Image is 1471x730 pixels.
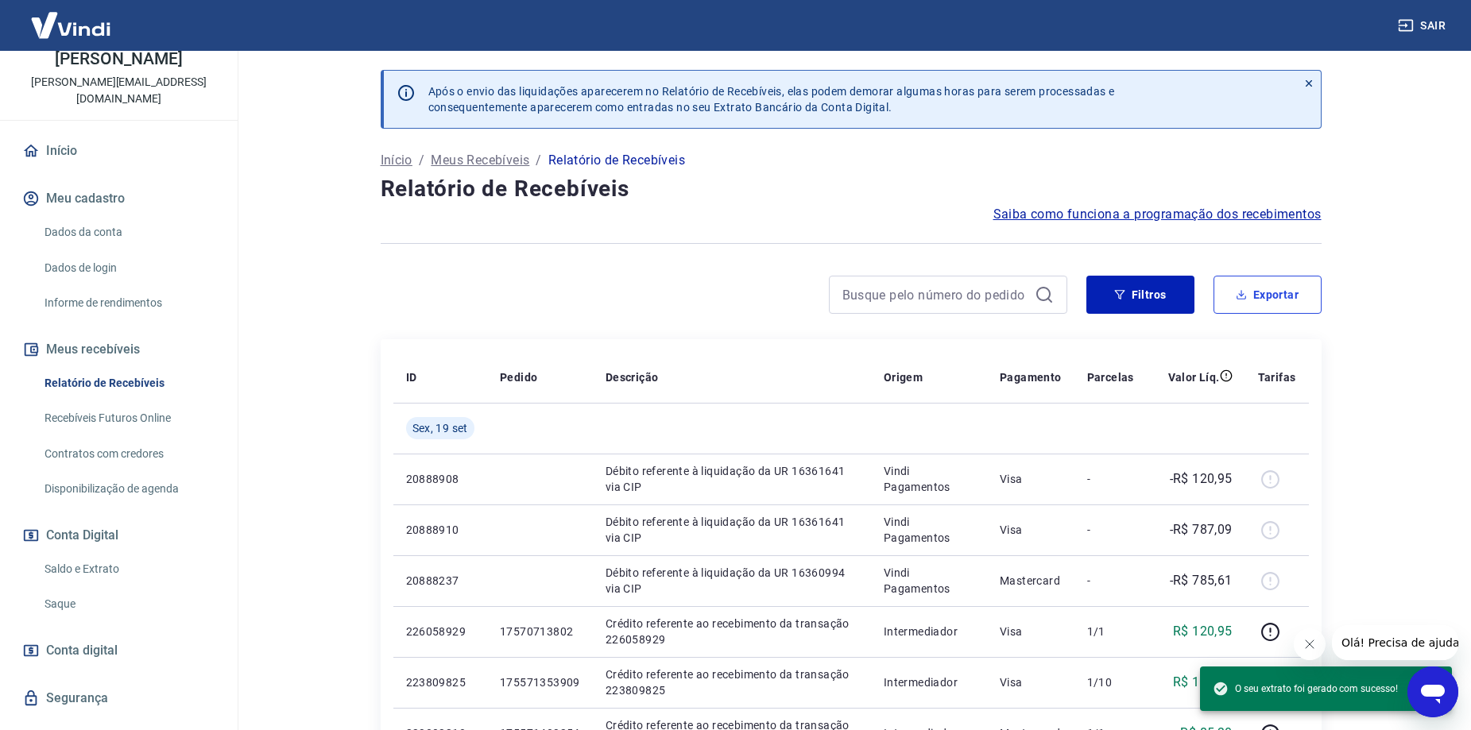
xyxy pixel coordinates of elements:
p: Vindi Pagamentos [884,463,974,495]
p: Mastercard [1000,573,1062,589]
a: Segurança [19,681,219,716]
p: 17570713802 [500,624,580,639]
p: Pedido [500,369,537,385]
p: Débito referente à liquidação da UR 16361641 via CIP [606,463,858,495]
p: Pagamento [1000,369,1062,385]
p: Visa [1000,522,1062,538]
p: Intermediador [884,674,974,690]
p: Visa [1000,471,1062,487]
p: Visa [1000,674,1062,690]
button: Meu cadastro [19,181,219,216]
p: R$ 147,62 [1173,673,1233,692]
p: / [536,151,541,170]
a: Informe de rendimentos [38,287,219,319]
a: Contratos com credores [38,438,219,470]
p: [PERSON_NAME][EMAIL_ADDRESS][DOMAIN_NAME] [13,74,225,107]
p: 223809825 [406,674,474,690]
p: 20888910 [406,522,474,538]
p: Intermediador [884,624,974,639]
a: Recebíveis Futuros Online [38,402,219,435]
span: Conta digital [46,639,118,662]
p: - [1087,573,1134,589]
p: 1/10 [1087,674,1134,690]
button: Filtros [1086,276,1194,314]
span: Olá! Precisa de ajuda? [10,11,134,24]
p: Tarifas [1258,369,1296,385]
p: 20888237 [406,573,474,589]
p: R$ 120,95 [1173,622,1233,641]
a: Saque [38,588,219,620]
p: Após o envio das liquidações aparecerem no Relatório de Recebíveis, elas podem demorar algumas ho... [428,83,1115,115]
p: Visa [1000,624,1062,639]
p: Crédito referente ao recebimento da transação 226058929 [606,616,858,647]
p: Relatório de Recebíveis [548,151,685,170]
img: Vindi [19,1,122,49]
p: Vindi Pagamentos [884,514,974,546]
a: Conta digital [19,633,219,668]
p: ID [406,369,417,385]
p: 1/1 [1087,624,1134,639]
p: -R$ 120,95 [1170,469,1233,489]
p: - [1087,522,1134,538]
p: [PERSON_NAME] [PERSON_NAME] [PERSON_NAME] [13,17,225,68]
p: -R$ 787,09 [1170,520,1233,539]
iframe: Mensagem da empresa [1332,625,1458,660]
p: Vindi Pagamentos [884,565,974,597]
a: Saiba como funciona a programação dos recebimentos [993,205,1322,224]
a: Disponibilização de agenda [38,473,219,505]
iframe: Botão para abrir a janela de mensagens [1407,666,1458,717]
button: Meus recebíveis [19,332,219,367]
span: O seu extrato foi gerado com sucesso! [1213,681,1398,697]
p: 226058929 [406,624,474,639]
p: Valor Líq. [1168,369,1220,385]
a: Relatório de Recebíveis [38,367,219,400]
p: / [419,151,424,170]
p: Débito referente à liquidação da UR 16361641 via CIP [606,514,858,546]
iframe: Fechar mensagem [1294,628,1326,660]
button: Sair [1395,11,1452,41]
span: Sex, 19 set [412,420,468,436]
h4: Relatório de Recebíveis [381,173,1322,205]
p: - [1087,471,1134,487]
a: Início [19,133,219,168]
a: Dados de login [38,252,219,284]
p: Descrição [606,369,659,385]
a: Dados da conta [38,216,219,249]
button: Exportar [1214,276,1322,314]
p: Origem [884,369,923,385]
p: 20888908 [406,471,474,487]
p: 175571353909 [500,674,580,690]
p: Débito referente à liquidação da UR 16360994 via CIP [606,565,858,597]
a: Saldo e Extrato [38,553,219,585]
a: Início [381,151,412,170]
button: Conta Digital [19,518,219,553]
input: Busque pelo número do pedido [842,283,1028,307]
p: -R$ 785,61 [1170,571,1233,590]
a: Meus Recebíveis [431,151,529,170]
p: Parcelas [1087,369,1134,385]
p: Crédito referente ao recebimento da transação 223809825 [606,666,858,698]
